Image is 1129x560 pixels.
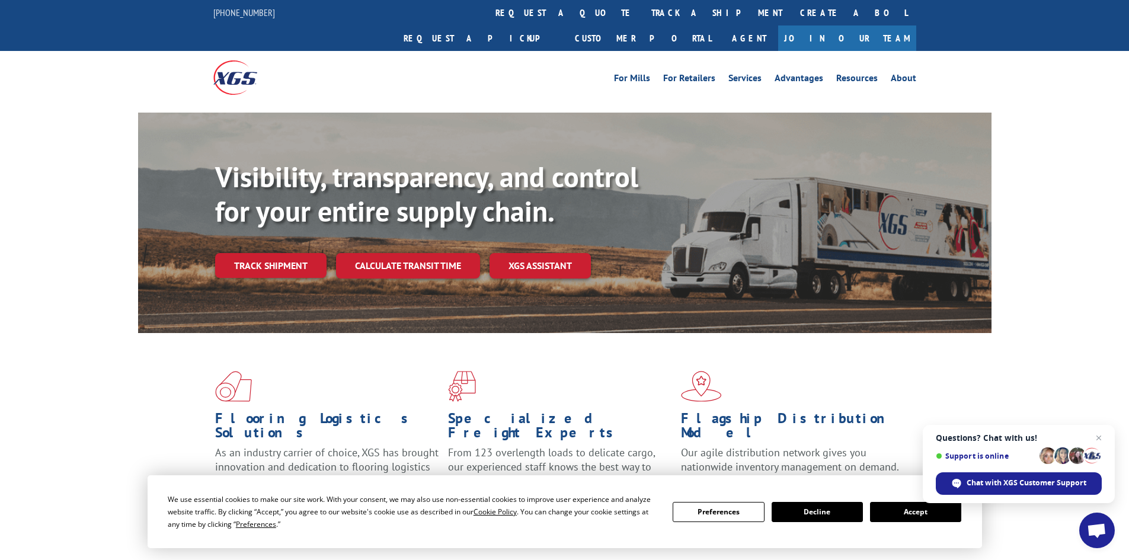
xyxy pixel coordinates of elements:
button: Decline [772,502,863,522]
span: Questions? Chat with us! [936,433,1102,443]
span: Chat with XGS Customer Support [967,478,1086,488]
img: xgs-icon-total-supply-chain-intelligence-red [215,371,252,402]
span: As an industry carrier of choice, XGS has brought innovation and dedication to flooring logistics... [215,446,439,488]
img: xgs-icon-flagship-distribution-model-red [681,371,722,402]
a: For Mills [614,73,650,87]
a: Open chat [1079,513,1115,548]
a: For Retailers [663,73,715,87]
a: Services [728,73,762,87]
img: xgs-icon-focused-on-flooring-red [448,371,476,402]
h1: Flooring Logistics Solutions [215,411,439,446]
a: Join Our Team [778,25,916,51]
h1: Specialized Freight Experts [448,411,672,446]
a: Customer Portal [566,25,720,51]
p: From 123 overlength loads to delicate cargo, our experienced staff knows the best way to move you... [448,446,672,498]
h1: Flagship Distribution Model [681,411,905,446]
a: About [891,73,916,87]
a: Track shipment [215,253,327,278]
button: Accept [870,502,961,522]
a: XGS ASSISTANT [490,253,591,279]
span: Our agile distribution network gives you nationwide inventory management on demand. [681,446,899,473]
a: Request a pickup [395,25,566,51]
button: Preferences [673,502,764,522]
a: Resources [836,73,878,87]
a: Advantages [775,73,823,87]
div: Cookie Consent Prompt [148,475,982,548]
a: [PHONE_NUMBER] [213,7,275,18]
a: Agent [720,25,778,51]
span: Cookie Policy [474,507,517,517]
div: We use essential cookies to make our site work. With your consent, we may also use non-essential ... [168,493,658,530]
span: Preferences [236,519,276,529]
b: Visibility, transparency, and control for your entire supply chain. [215,158,638,229]
a: Calculate transit time [336,253,480,279]
span: Support is online [936,452,1035,460]
span: Chat with XGS Customer Support [936,472,1102,495]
